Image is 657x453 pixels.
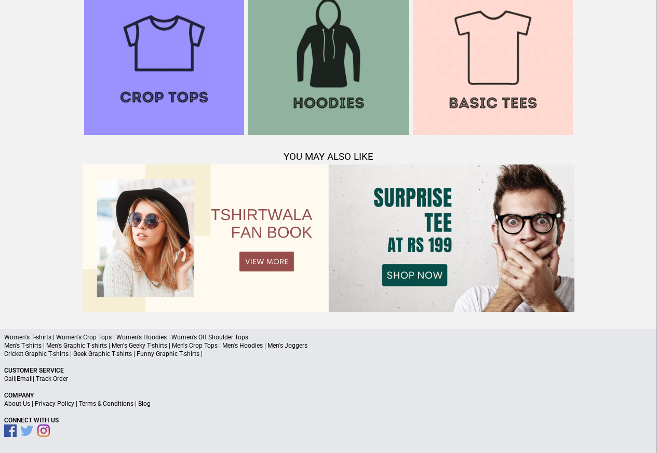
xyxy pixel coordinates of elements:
[4,366,653,375] p: Customer Service
[36,375,68,382] a: Track Order
[79,400,133,407] a: Terms & Conditions
[4,416,653,424] p: Connect With Us
[35,400,74,407] a: Privacy Policy
[138,400,151,407] a: Blog
[284,151,373,162] span: YOU MAY ALSO LIKE
[4,375,15,382] a: Call
[17,375,33,382] a: Email
[4,400,30,407] a: About Us
[4,400,653,408] p: | | |
[4,350,653,358] p: Cricket Graphic T-shirts | Geek Graphic T-shirts | Funny Graphic T-shirts |
[4,375,653,383] p: | |
[4,391,653,400] p: Company
[4,341,653,350] p: Men's T-shirts | Men's Graphic T-shirts | Men's Geeky T-shirts | Men's Crop Tops | Men's Hoodies ...
[4,333,653,341] p: Women's T-shirts | Women's Crop Tops | Women's Hoodies | Women's Off Shoulder Tops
